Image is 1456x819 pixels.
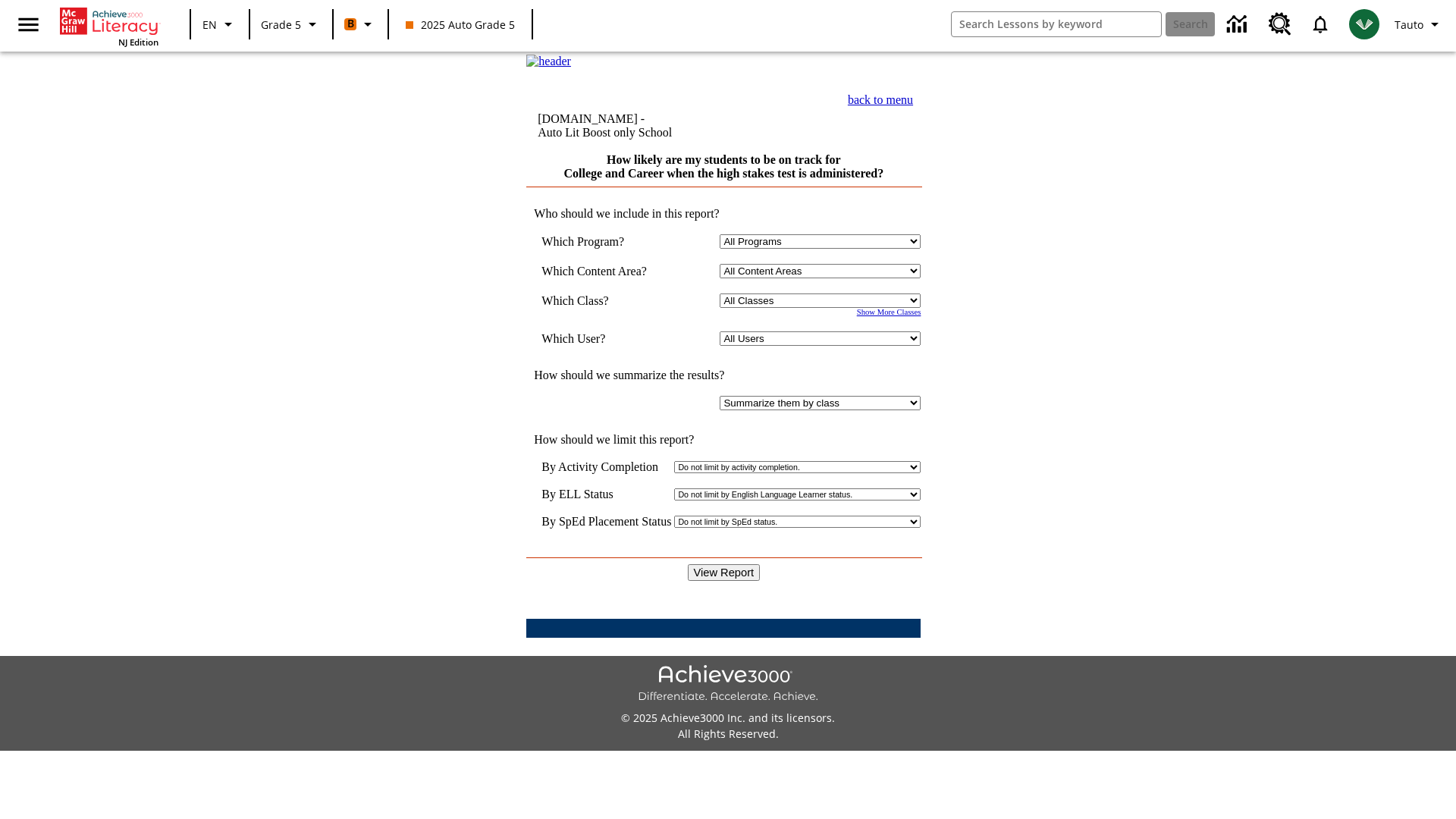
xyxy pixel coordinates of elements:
[857,308,921,316] a: Show More Classes
[563,153,883,180] a: How likely are my students to be on track for College and Career when the high stakes test is adm...
[261,17,301,33] span: Grade 5
[526,55,571,68] img: header
[541,265,647,278] nobr: Which Content Area?
[526,369,921,382] td: How should we summarize the results?
[688,564,761,581] input: View Report
[1218,4,1260,45] a: Data Center
[541,293,669,308] td: Which Class?
[6,2,51,47] button: Open side menu
[526,207,921,221] td: Who should we include in this report?
[202,17,217,33] span: EN
[338,11,383,38] button: Boost Class color is orange. Change class color
[541,234,669,249] td: Which Program?
[1260,4,1301,45] a: Resource Center, Will open in new tab
[848,93,913,106] a: back to menu
[347,14,354,33] span: B
[538,126,672,139] nobr: Auto Lit Boost only School
[1301,5,1340,44] a: Notifications
[196,11,244,38] button: Language: EN, Select a language
[541,460,671,474] td: By Activity Completion
[406,17,515,33] span: 2025 Auto Grade 5
[526,433,921,447] td: How should we limit this report?
[1389,11,1450,38] button: Profile/Settings
[60,5,158,48] div: Home
[118,36,158,48] span: NJ Edition
[1349,9,1379,39] img: avatar image
[255,11,328,38] button: Grade: Grade 5, Select a grade
[1340,5,1389,44] button: Select a new avatar
[538,112,769,140] td: [DOMAIN_NAME] -
[541,488,671,501] td: By ELL Status
[541,331,669,346] td: Which User?
[952,12,1161,36] input: search field
[638,665,818,704] img: Achieve3000 Differentiate Accelerate Achieve
[541,515,671,529] td: By SpEd Placement Status
[1395,17,1423,33] span: Tauto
